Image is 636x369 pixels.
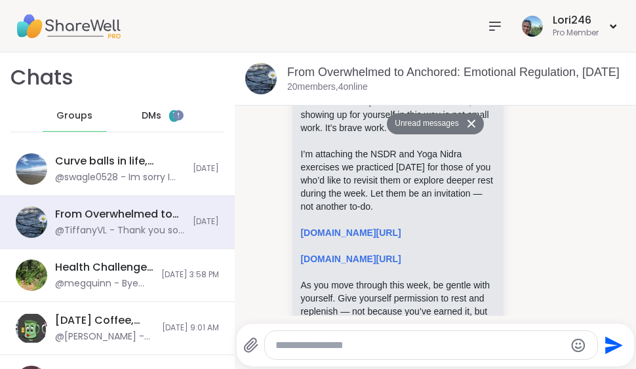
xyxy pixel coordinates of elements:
img: From Overwhelmed to Anchored: Emotional Regulation, Oct 14 [245,63,277,94]
div: Lori246 [553,13,599,28]
div: @swagle0528 - Im sorry I have to leave. [55,171,185,184]
p: 20 members, 4 online [287,81,368,94]
span: [DATE] [193,163,219,174]
img: Lori246 [522,16,543,37]
div: Health Challenges and/or [MEDICAL_DATA], [DATE] [55,260,153,275]
img: ShareWell Nav Logo [16,3,121,49]
div: Curve balls in life, [DATE] [55,154,185,168]
span: DMs [142,109,161,123]
h1: Chats [10,63,73,92]
span: Groups [56,109,92,123]
img: From Overwhelmed to Anchored: Emotional Regulation, Oct 14 [16,206,47,238]
button: Unread messages [387,113,462,134]
span: [DATE] [193,216,219,227]
button: Send [598,330,627,360]
div: @megquinn - Bye bye! [55,277,153,290]
div: Pro Member [553,28,599,39]
div: @[PERSON_NAME] - [URL][DOMAIN_NAME] [55,330,154,343]
p: As you move through this week, be gentle with yourself. Give yourself permission to rest and repl... [300,279,496,344]
a: [DOMAIN_NAME][URL] [300,254,401,264]
div: @TiffanyVL - Thank you so much for spending this time with me [DATE] — for slowing down, breathin... [55,224,185,237]
textarea: Type your message [275,339,565,352]
span: [DATE] 3:58 PM [161,269,219,281]
div: [DATE] Coffee, Tea or Hot chocolate and Milk Club, [DATE] [55,313,154,328]
img: Curve balls in life, Oct 14 [16,153,47,185]
div: From Overwhelmed to Anchored: Emotional Regulation, [DATE] [55,207,185,222]
a: From Overwhelmed to Anchored: Emotional Regulation, [DATE] [287,66,620,79]
iframe: Spotlight [173,110,184,121]
span: [DATE] 9:01 AM [162,322,219,334]
img: Health Challenges and/or Chronic Pain, Oct 13 [16,260,47,291]
img: Monday Coffee, Tea or Hot chocolate and Milk Club, Oct 13 [16,313,47,344]
a: [DOMAIN_NAME][URL] [300,227,401,238]
p: I’m attaching the NSDR and Yoga Nidra exercises we practiced [DATE] for those of you who’d like t... [300,147,496,213]
button: Emoji picker [570,338,586,353]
